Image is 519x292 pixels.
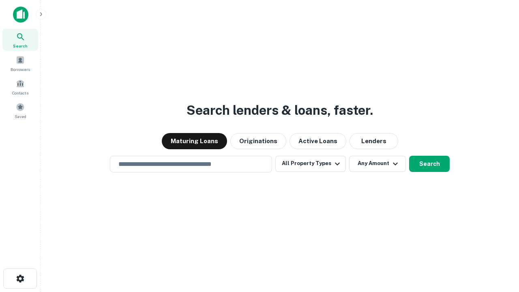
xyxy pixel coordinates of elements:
[478,227,519,266] iframe: Chat Widget
[350,133,398,149] button: Lenders
[409,156,450,172] button: Search
[349,156,406,172] button: Any Amount
[187,101,373,120] h3: Search lenders & loans, faster.
[275,156,346,172] button: All Property Types
[162,133,227,149] button: Maturing Loans
[2,99,38,121] a: Saved
[2,76,38,98] a: Contacts
[12,90,28,96] span: Contacts
[15,113,26,120] span: Saved
[11,66,30,73] span: Borrowers
[2,29,38,51] a: Search
[13,6,28,23] img: capitalize-icon.png
[13,43,28,49] span: Search
[230,133,286,149] button: Originations
[290,133,346,149] button: Active Loans
[2,52,38,74] a: Borrowers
